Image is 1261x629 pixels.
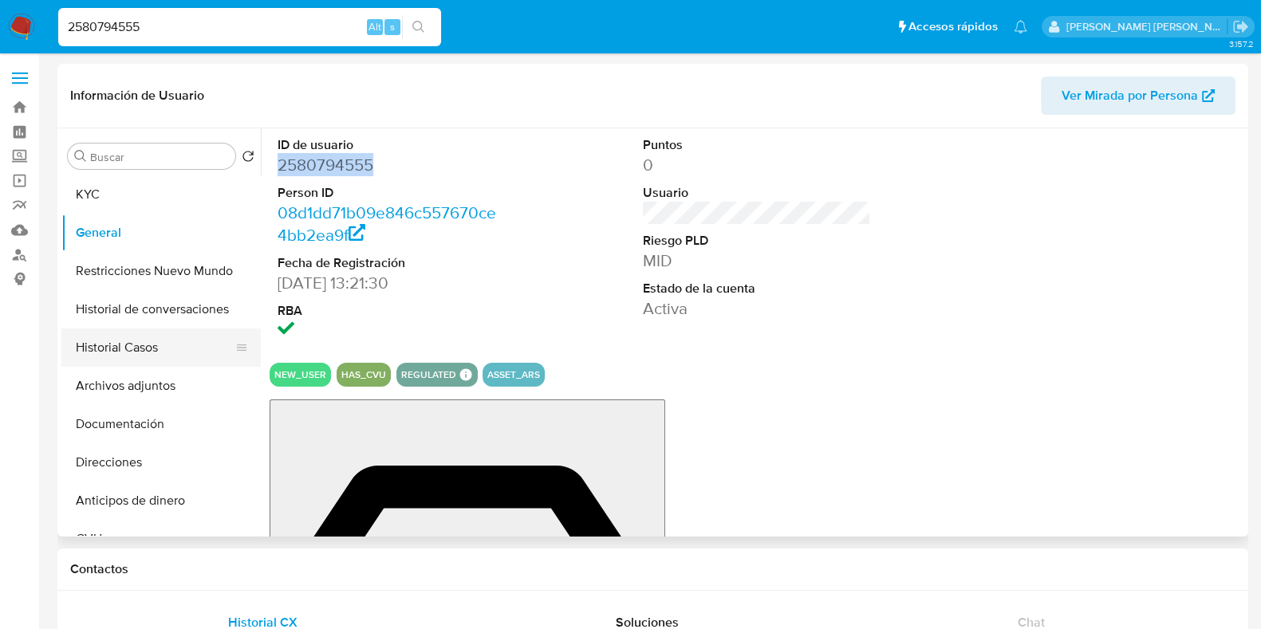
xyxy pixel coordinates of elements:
[61,252,261,290] button: Restricciones Nuevo Mundo
[278,272,506,294] dd: [DATE] 13:21:30
[278,154,506,176] dd: 2580794555
[242,150,254,167] button: Volver al orden por defecto
[61,328,248,367] button: Historial Casos
[278,302,506,320] dt: RBA
[278,201,496,246] a: 08d1dd71b09e846c557670ce4bb2ea9f
[58,17,441,37] input: Buscar usuario o caso...
[61,520,261,558] button: CVU
[643,232,871,250] dt: Riesgo PLD
[1062,77,1198,115] span: Ver Mirada por Persona
[1066,19,1228,34] p: noelia.huarte@mercadolibre.com
[1041,77,1235,115] button: Ver Mirada por Persona
[61,405,261,443] button: Documentación
[61,443,261,482] button: Direcciones
[70,88,204,104] h1: Información de Usuario
[61,482,261,520] button: Anticipos de dinero
[61,214,261,252] button: General
[368,19,381,34] span: Alt
[643,297,871,320] dd: Activa
[1014,20,1027,33] a: Notificaciones
[908,18,998,35] span: Accesos rápidos
[90,150,229,164] input: Buscar
[61,290,261,328] button: Historial de conversaciones
[278,254,506,272] dt: Fecha de Registración
[402,16,435,38] button: search-icon
[61,367,261,405] button: Archivos adjuntos
[643,154,871,176] dd: 0
[1232,18,1249,35] a: Salir
[70,561,1235,577] h1: Contactos
[61,175,261,214] button: KYC
[390,19,395,34] span: s
[643,184,871,202] dt: Usuario
[643,280,871,297] dt: Estado de la cuenta
[643,136,871,154] dt: Puntos
[74,150,87,163] button: Buscar
[278,184,506,202] dt: Person ID
[278,136,506,154] dt: ID de usuario
[643,250,871,272] dd: MID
